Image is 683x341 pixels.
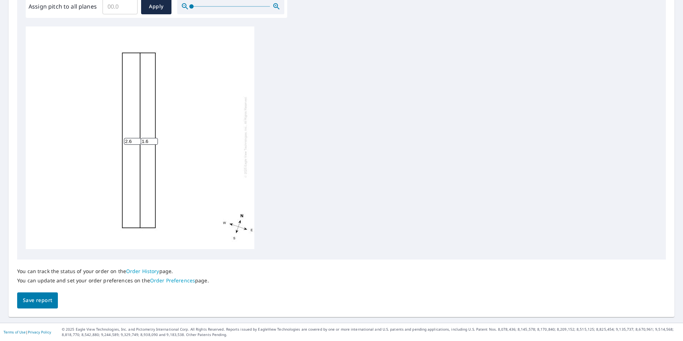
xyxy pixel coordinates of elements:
[147,2,166,11] span: Apply
[62,327,679,337] p: © 2025 Eagle View Technologies, Inc. and Pictometry International Corp. All Rights Reserved. Repo...
[17,268,209,275] p: You can track the status of your order on the page.
[4,330,26,335] a: Terms of Use
[150,277,195,284] a: Order Preferences
[29,2,97,11] label: Assign pitch to all planes
[17,292,58,308] button: Save report
[126,268,159,275] a: Order History
[17,277,209,284] p: You can update and set your order preferences on the page.
[4,330,51,334] p: |
[28,330,51,335] a: Privacy Policy
[23,296,52,305] span: Save report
